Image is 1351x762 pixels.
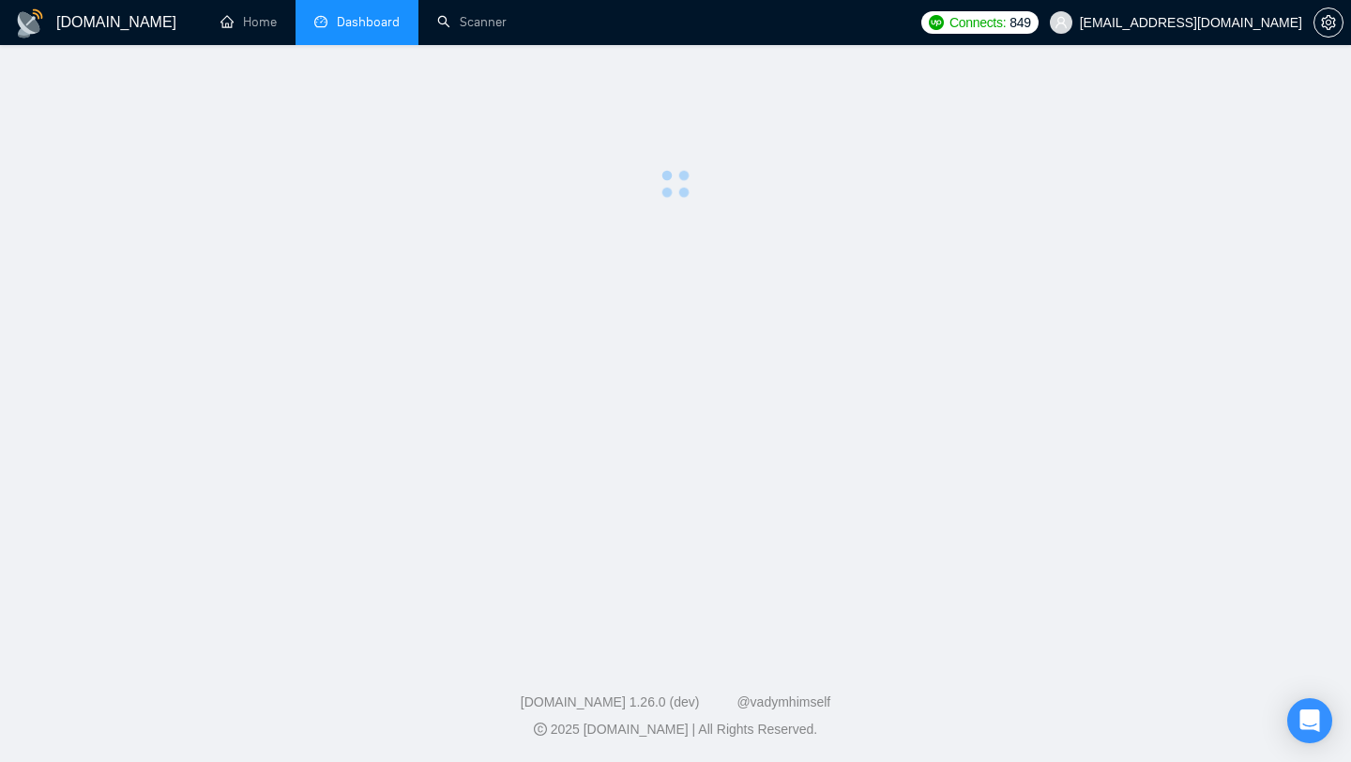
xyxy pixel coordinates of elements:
[949,12,1006,33] span: Connects:
[1287,698,1332,743] div: Open Intercom Messenger
[1009,12,1030,33] span: 849
[15,8,45,38] img: logo
[437,14,507,30] a: searchScanner
[521,694,700,709] a: [DOMAIN_NAME] 1.26.0 (dev)
[220,14,277,30] a: homeHome
[1055,16,1068,29] span: user
[314,15,327,28] span: dashboard
[337,14,400,30] span: Dashboard
[1314,15,1343,30] span: setting
[736,694,830,709] a: @vadymhimself
[534,723,547,736] span: copyright
[929,15,944,30] img: upwork-logo.png
[1313,15,1343,30] a: setting
[15,720,1336,739] div: 2025 [DOMAIN_NAME] | All Rights Reserved.
[1313,8,1343,38] button: setting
